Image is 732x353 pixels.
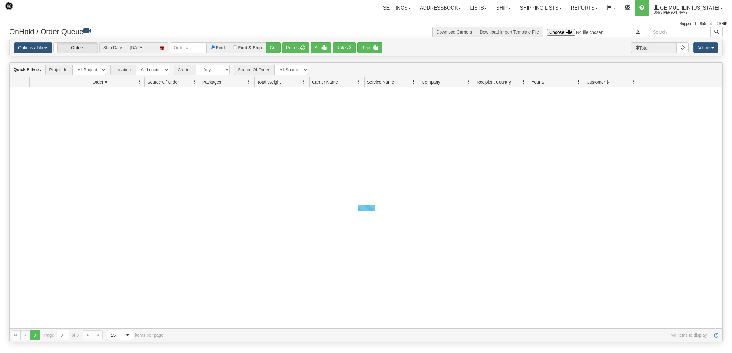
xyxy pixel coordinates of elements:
span: Location: [110,65,136,75]
a: Company filter column settings [464,77,474,87]
span: Carrier Name [312,79,338,85]
label: Find [216,46,225,50]
span: Service Name [367,79,394,85]
span: Carrier: [174,65,196,75]
div: grid toolbar [10,63,722,77]
input: Search [649,27,711,37]
a: Your $ filter column settings [573,77,584,87]
span: Customer $ [587,79,609,85]
span: items per page [107,330,164,340]
input: Order # [170,42,207,53]
button: Go! [266,42,281,53]
button: Ship [311,42,331,53]
a: Carrier Name filter column settings [354,77,364,87]
span: Company [422,79,440,85]
button: Rates [333,42,356,53]
span: Order # [93,79,107,85]
span: No items to display [172,333,707,338]
span: select [123,330,133,340]
span: Ship Date [99,42,126,53]
button: Refresh [282,42,309,53]
a: Reports [566,0,602,16]
a: Recipient Country filter column settings [518,77,529,87]
a: Source Of Order filter column settings [189,77,200,87]
button: Report [357,42,382,53]
h3: OnHold / Order Queue [9,27,362,36]
a: Options / Filters [14,42,52,53]
span: Page of 0 [44,330,79,340]
a: Lists [465,0,491,16]
a: Addressbook [415,0,466,16]
span: GE Multilin [US_STATE] [659,5,719,10]
span: Total Weight [257,79,281,85]
a: Total Weight filter column settings [299,77,309,87]
a: Ship [492,0,515,16]
a: Refresh [711,330,721,340]
span: 25 [111,332,119,338]
span: Page sizes drop down [107,330,133,340]
span: Source Of Order [147,79,179,85]
span: Recipient Country [477,79,511,85]
div: Support: 1 - 855 - 55 - 2SHIP [5,21,727,26]
label: Quick Filters: [14,66,41,73]
a: Order # filter column settings [134,77,144,87]
span: Total [631,42,652,53]
a: Settings [378,0,415,16]
button: Search [710,27,723,37]
button: Actions [693,42,718,53]
input: Import [543,27,632,37]
img: logo3047.jpg [5,2,36,17]
a: Packages filter column settings [244,77,254,87]
a: Shipping lists [515,0,566,16]
span: 3047 / [PERSON_NAME] [654,10,700,16]
label: Orders [54,43,98,53]
a: GE Multilin [US_STATE] 3047 / [PERSON_NAME] [649,0,727,16]
a: Customer $ filter column settings [628,77,639,87]
iframe: chat widget [718,145,731,208]
span: Page 0 [30,330,40,340]
a: Download Import Template File [480,30,539,34]
span: Source Of Order: [234,65,275,75]
span: Project Id: [45,65,72,75]
a: Service Name filter column settings [409,77,419,87]
label: Find & Ship [238,46,262,50]
span: Your $ [532,79,544,85]
a: Download Carriers [436,30,472,34]
span: Packages [202,79,221,85]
